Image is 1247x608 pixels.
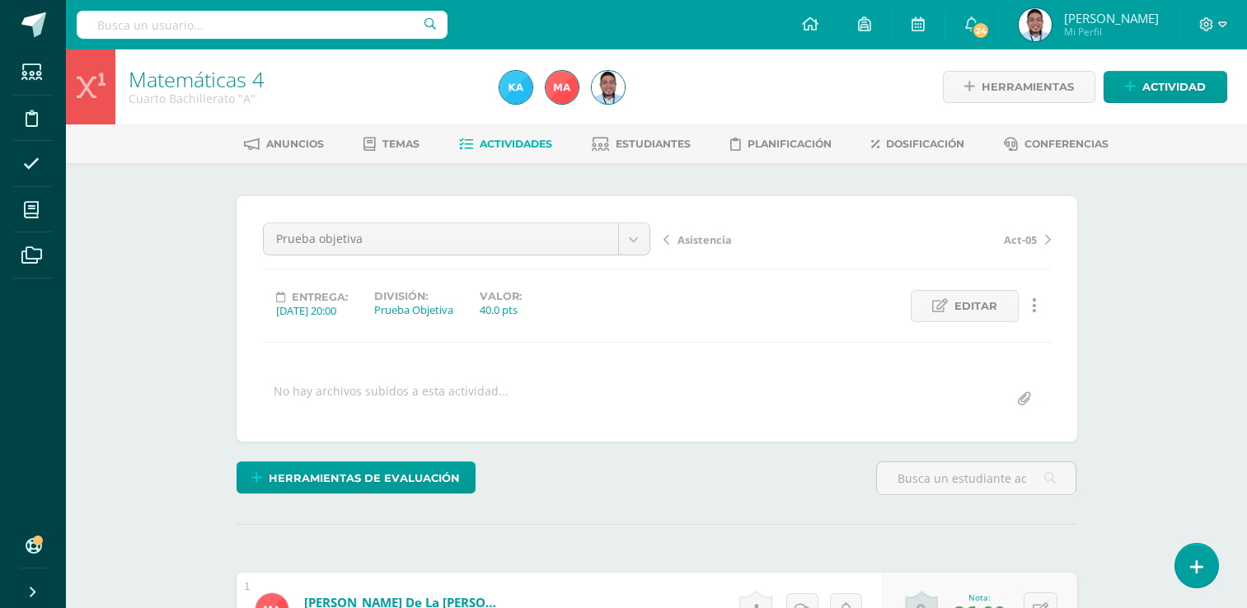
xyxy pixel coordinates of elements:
[269,463,460,493] span: Herramientas de evaluación
[264,223,649,255] a: Prueba objetiva
[982,72,1074,102] span: Herramientas
[877,462,1076,494] input: Busca un estudiante aquí...
[730,131,832,157] a: Planificación
[266,138,324,150] span: Anuncios
[244,131,324,157] a: Anuncios
[276,223,606,255] span: Prueba objetiva
[459,131,552,157] a: Actividades
[546,71,579,104] img: 0183f867e09162c76e2065f19ee79ccf.png
[954,592,1006,603] div: Nota:
[77,11,448,39] input: Busca un usuario...
[1004,131,1109,157] a: Conferencias
[748,138,832,150] span: Planificación
[274,383,509,415] div: No hay archivos subidos a esta actividad...
[237,461,476,493] a: Herramientas de evaluación
[886,138,964,150] span: Dosificación
[857,231,1051,247] a: Act-05
[616,138,691,150] span: Estudiantes
[374,302,453,317] div: Prueba Objetiva
[1104,71,1227,103] a: Actividad
[871,131,964,157] a: Dosificación
[1004,232,1037,247] span: Act-05
[663,231,857,247] a: Asistencia
[129,68,480,91] h1: Matemáticas 4
[129,91,480,106] div: Cuarto Bachillerato 'A'
[382,138,420,150] span: Temas
[677,232,732,247] span: Asistencia
[954,291,997,321] span: Editar
[1019,8,1052,41] img: fb9320b3a1c1aec69a1a791d2da3566a.png
[1064,25,1159,39] span: Mi Perfil
[480,138,552,150] span: Actividades
[276,303,348,318] div: [DATE] 20:00
[480,290,522,302] label: Valor:
[1142,72,1206,102] span: Actividad
[480,302,522,317] div: 40.0 pts
[943,71,1095,103] a: Herramientas
[1064,10,1159,26] span: [PERSON_NAME]
[363,131,420,157] a: Temas
[129,65,264,93] a: Matemáticas 4
[972,21,990,40] span: 24
[292,291,348,303] span: Entrega:
[1024,138,1109,150] span: Conferencias
[592,131,691,157] a: Estudiantes
[499,71,532,104] img: 258196113818b181416f1cb94741daed.png
[374,290,453,302] label: División:
[592,71,625,104] img: fb9320b3a1c1aec69a1a791d2da3566a.png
